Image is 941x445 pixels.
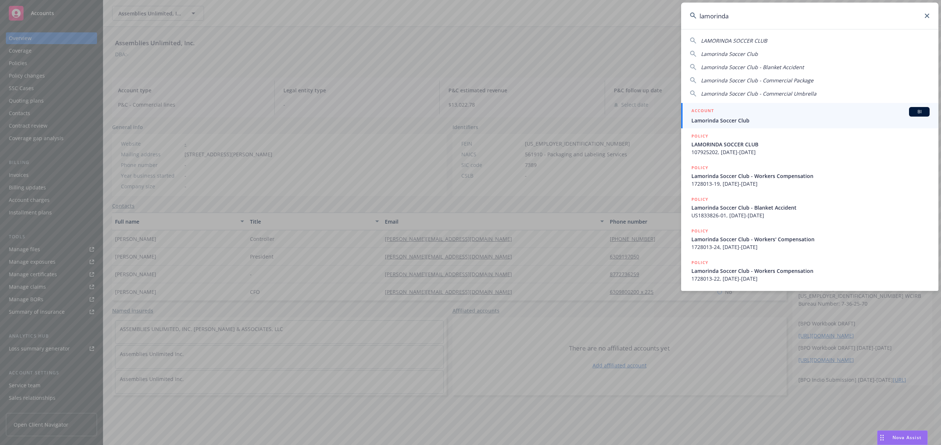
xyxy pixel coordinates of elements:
[701,77,813,84] span: Lamorinda Soccer Club - Commercial Package
[691,180,930,188] span: 1728013-19, [DATE]-[DATE]
[691,227,708,235] h5: POLICY
[691,204,930,211] span: Lamorinda Soccer Club - Blanket Accident
[681,3,938,29] input: Search...
[681,192,938,223] a: POLICYLamorinda Soccer Club - Blanket AccidentUS1833826-01, [DATE]-[DATE]
[691,275,930,282] span: 1728013-22, [DATE]-[DATE]
[691,140,930,148] span: LAMORINDA SOCCER CLUB
[877,430,928,445] button: Nova Assist
[691,172,930,180] span: Lamorinda Soccer Club - Workers Compensation
[691,132,708,140] h5: POLICY
[701,37,767,44] span: LAMORINDA SOCCER CLUB
[691,235,930,243] span: Lamorinda Soccer Club - Workers' Compensation
[691,211,930,219] span: US1833826-01, [DATE]-[DATE]
[701,90,816,97] span: Lamorinda Soccer Club - Commercial Umbrella
[691,243,930,251] span: 1728013-24, [DATE]-[DATE]
[691,259,708,266] h5: POLICY
[691,107,714,116] h5: ACCOUNT
[701,50,758,57] span: Lamorinda Soccer Club
[691,148,930,156] span: 107925202, [DATE]-[DATE]
[691,267,930,275] span: Lamorinda Soccer Club - Workers Compensation
[681,160,938,192] a: POLICYLamorinda Soccer Club - Workers Compensation1728013-19, [DATE]-[DATE]
[681,128,938,160] a: POLICYLAMORINDA SOCCER CLUB107925202, [DATE]-[DATE]
[892,434,922,441] span: Nova Assist
[681,103,938,128] a: ACCOUNTBILamorinda Soccer Club
[681,223,938,255] a: POLICYLamorinda Soccer Club - Workers' Compensation1728013-24, [DATE]-[DATE]
[681,255,938,286] a: POLICYLamorinda Soccer Club - Workers Compensation1728013-22, [DATE]-[DATE]
[691,196,708,203] h5: POLICY
[877,431,887,445] div: Drag to move
[691,164,708,171] h5: POLICY
[691,117,930,124] span: Lamorinda Soccer Club
[701,64,804,71] span: Lamorinda Soccer Club - Blanket Accident
[912,108,927,115] span: BI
